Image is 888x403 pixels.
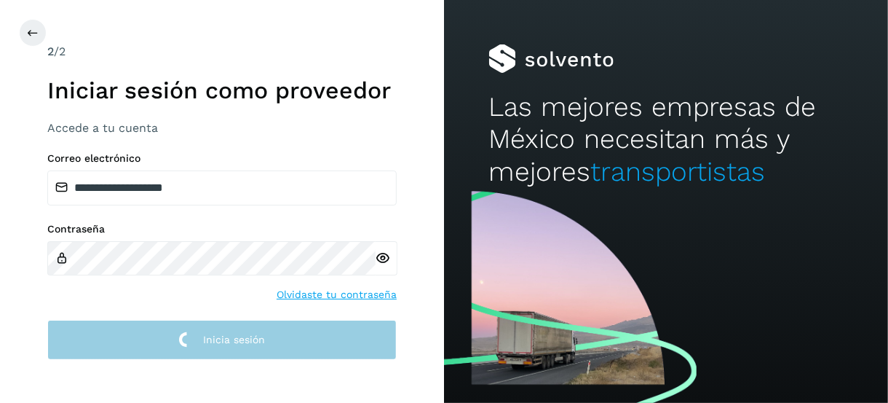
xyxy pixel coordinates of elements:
h3: Accede a tu cuenta [47,121,397,135]
span: transportistas [590,156,765,187]
span: 2 [47,44,54,58]
h2: Las mejores empresas de México necesitan más y mejores [488,91,844,188]
label: Correo electrónico [47,152,397,165]
span: Inicia sesión [203,334,265,345]
h1: Iniciar sesión como proveedor [47,77,397,104]
button: Inicia sesión [47,320,397,360]
label: Contraseña [47,223,397,235]
a: Olvidaste tu contraseña [277,287,397,302]
div: /2 [47,43,397,60]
